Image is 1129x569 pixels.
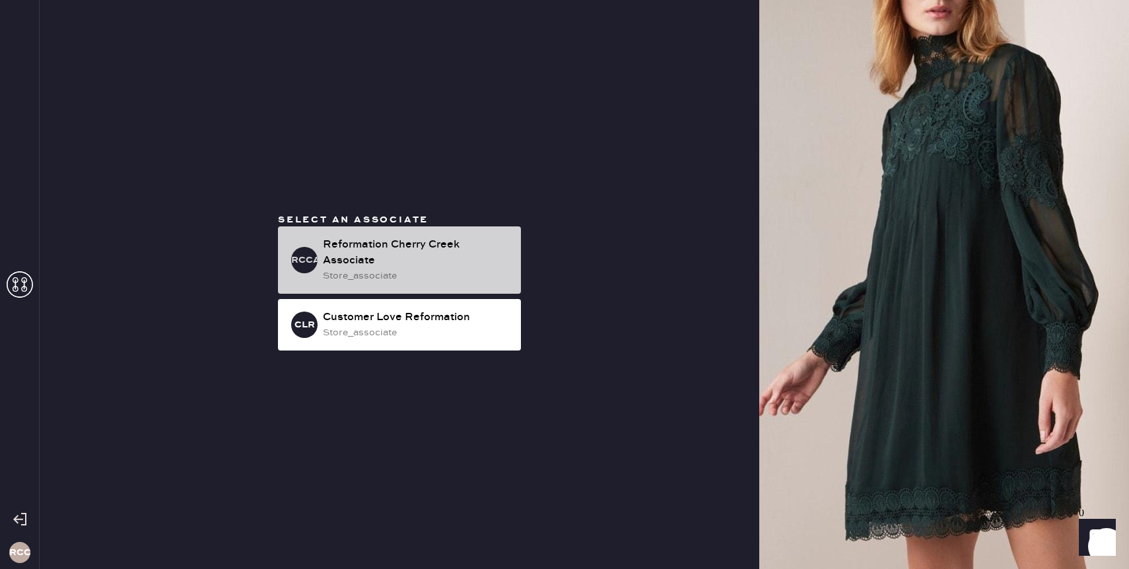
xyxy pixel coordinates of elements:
[9,548,30,557] h3: RCC
[323,325,510,340] div: store_associate
[323,310,510,325] div: Customer Love Reformation
[1066,510,1123,566] iframe: Front Chat
[294,320,315,329] h3: CLR
[278,214,428,226] span: Select an associate
[323,237,510,269] div: Reformation Cherry Creek Associate
[291,255,318,265] h3: RCCA
[323,269,510,283] div: store_associate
